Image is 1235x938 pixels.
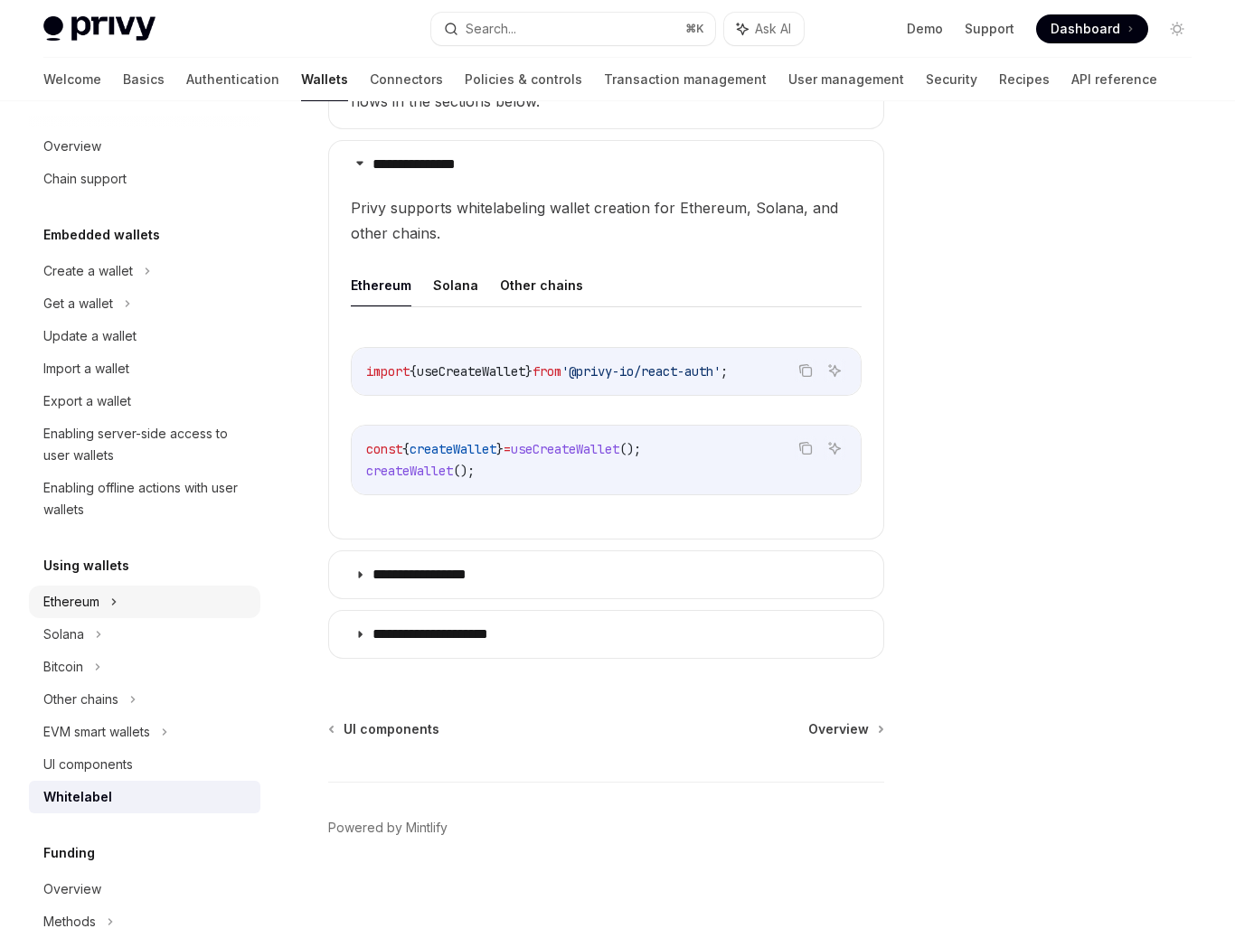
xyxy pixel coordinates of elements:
span: Privy supports whitelabeling wallet creation for Ethereum, Solana, and other chains. [351,195,862,246]
span: Ask AI [755,20,791,38]
span: { [402,441,410,457]
a: Overview [808,720,882,738]
div: Other chains [43,689,118,710]
button: Ethereum [351,264,411,306]
button: Ask AI [823,436,846,460]
div: Create a wallet [43,260,133,282]
a: Dashboard [1036,14,1148,43]
div: Ethereum [43,591,99,613]
a: Transaction management [604,58,767,101]
div: Update a wallet [43,325,137,347]
div: EVM smart wallets [43,721,150,743]
button: Ask AI [724,13,804,45]
a: User management [788,58,904,101]
span: { [410,363,417,380]
img: light logo [43,16,156,42]
a: Update a wallet [29,320,260,352]
span: } [525,363,533,380]
a: UI components [330,720,439,738]
span: import [366,363,410,380]
a: Recipes [999,58,1050,101]
a: Demo [907,20,943,38]
span: (); [453,463,475,479]
div: Solana [43,624,84,645]
div: UI components [43,754,133,775]
div: Overview [43,878,101,900]
div: Chain support [43,168,127,190]
span: createWallet [366,463,453,479]
div: Methods [43,911,96,933]
div: Export a wallet [43,390,131,412]
a: Welcome [43,58,101,101]
button: Copy the contents from the code block [794,359,817,382]
a: Connectors [370,58,443,101]
button: Copy the contents from the code block [794,436,817,460]
div: Enabling offline actions with user wallets [43,477,250,521]
h5: Using wallets [43,555,129,577]
button: Search...⌘K [431,13,716,45]
a: Overview [29,873,260,905]
a: Enabling server-side access to user wallets [29,417,260,472]
div: Search... [466,18,516,40]
a: UI components [29,748,260,781]
span: createWallet [410,441,496,457]
h5: Embedded wallets [43,224,160,246]
a: Enabling offline actions with user wallets [29,472,260,526]
button: Solana [433,264,478,306]
button: Other chains [500,264,583,306]
a: Chain support [29,163,260,195]
span: UI components [344,720,439,738]
span: } [496,441,504,457]
h5: Funding [43,842,95,864]
span: Overview [808,720,869,738]
span: Dashboard [1051,20,1120,38]
a: Import a wallet [29,352,260,385]
div: Whitelabel [43,786,112,808]
span: '@privy-io/react-auth' [561,363,721,380]
a: Policies & controls [465,58,582,101]
a: Support [965,20,1014,38]
div: Overview [43,136,101,157]
span: ⌘ K [685,22,704,36]
span: const [366,441,402,457]
span: useCreateWallet [417,363,525,380]
span: useCreateWallet [511,441,619,457]
a: Security [926,58,977,101]
a: Authentication [186,58,279,101]
span: = [504,441,511,457]
a: Basics [123,58,165,101]
div: Get a wallet [43,293,113,314]
a: Powered by Mintlify [328,819,448,837]
a: Overview [29,130,260,163]
a: Wallets [301,58,348,101]
div: Import a wallet [43,358,129,380]
div: Bitcoin [43,656,83,678]
a: Export a wallet [29,385,260,417]
details: **** **** *****Privy supports whitelabeling wallet creation for Ethereum, Solana, and other chain... [328,140,884,539]
a: API reference [1071,58,1157,101]
button: Ask AI [823,359,846,382]
a: Whitelabel [29,781,260,813]
div: Enabling server-side access to user wallets [43,423,250,466]
span: from [533,363,561,380]
span: ; [721,363,728,380]
button: Toggle dark mode [1163,14,1192,43]
span: (); [619,441,641,457]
